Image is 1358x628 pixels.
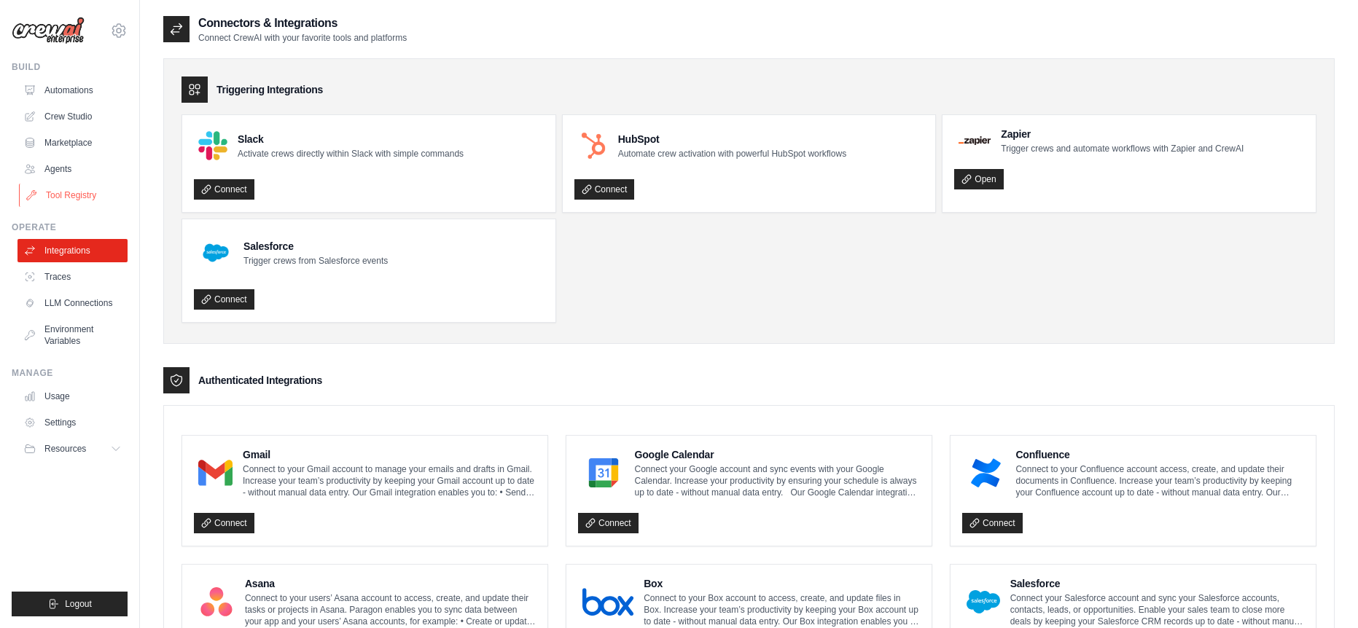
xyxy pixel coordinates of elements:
[1015,447,1304,462] h4: Confluence
[17,318,128,353] a: Environment Variables
[644,592,920,627] p: Connect to your Box account to access, create, and update files in Box. Increase your team’s prod...
[198,235,233,270] img: Salesforce Logo
[1001,143,1244,154] p: Trigger crews and automate workflows with Zapier and CrewAI
[198,32,407,44] p: Connect CrewAI with your favorite tools and platforms
[1001,127,1244,141] h4: Zapier
[635,447,920,462] h4: Google Calendar
[574,179,635,200] a: Connect
[12,592,128,616] button: Logout
[17,411,128,434] a: Settings
[618,148,846,160] p: Automate crew activation with powerful HubSpot workflows
[967,587,1000,616] img: Salesforce Logo
[1010,592,1304,627] p: Connect your Salesforce account and sync your Salesforce accounts, contacts, leads, or opportunit...
[17,131,128,154] a: Marketplace
[12,221,128,233] div: Operate
[578,513,639,533] a: Connect
[959,136,991,145] img: Zapier Logo
[198,15,407,32] h2: Connectors & Integrations
[582,587,633,616] img: Box Logo
[17,79,128,102] a: Automations
[967,458,1005,487] img: Confluence Logo
[12,17,85,44] img: Logo
[17,385,128,408] a: Usage
[17,437,128,460] button: Resources
[238,132,464,146] h4: Slack
[198,587,235,616] img: Asana Logo
[194,179,254,200] a: Connect
[1015,463,1304,498] p: Connect to your Confluence account access, create, and update their documents in Confluence. Incr...
[635,463,920,498] p: Connect your Google account and sync events with your Google Calendar. Increase your productivity...
[243,255,388,267] p: Trigger crews from Salesforce events
[1010,576,1304,591] h4: Salesforce
[245,592,536,627] p: Connect to your users’ Asana account to access, create, and update their tasks or projects in Asa...
[19,184,129,207] a: Tool Registry
[17,291,128,315] a: LLM Connections
[198,131,227,160] img: Slack Logo
[194,513,254,533] a: Connect
[243,463,536,498] p: Connect to your Gmail account to manage your emails and drafts in Gmail. Increase your team’s pro...
[243,447,536,462] h4: Gmail
[17,105,128,128] a: Crew Studio
[216,82,323,97] h3: Triggering Integrations
[65,598,92,610] span: Logout
[962,513,1023,533] a: Connect
[194,289,254,310] a: Connect
[644,576,920,591] h4: Box
[17,239,128,262] a: Integrations
[579,131,608,160] img: HubSpot Logo
[17,157,128,181] a: Agents
[198,373,322,388] h3: Authenticated Integrations
[582,458,625,487] img: Google Calendar Logo
[954,169,1003,189] a: Open
[17,265,128,289] a: Traces
[44,443,86,455] span: Resources
[238,148,464,160] p: Activate crews directly within Slack with simple commands
[243,239,388,254] h4: Salesforce
[618,132,846,146] h4: HubSpot
[12,367,128,379] div: Manage
[12,61,128,73] div: Build
[245,576,536,591] h4: Asana
[198,458,233,487] img: Gmail Logo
